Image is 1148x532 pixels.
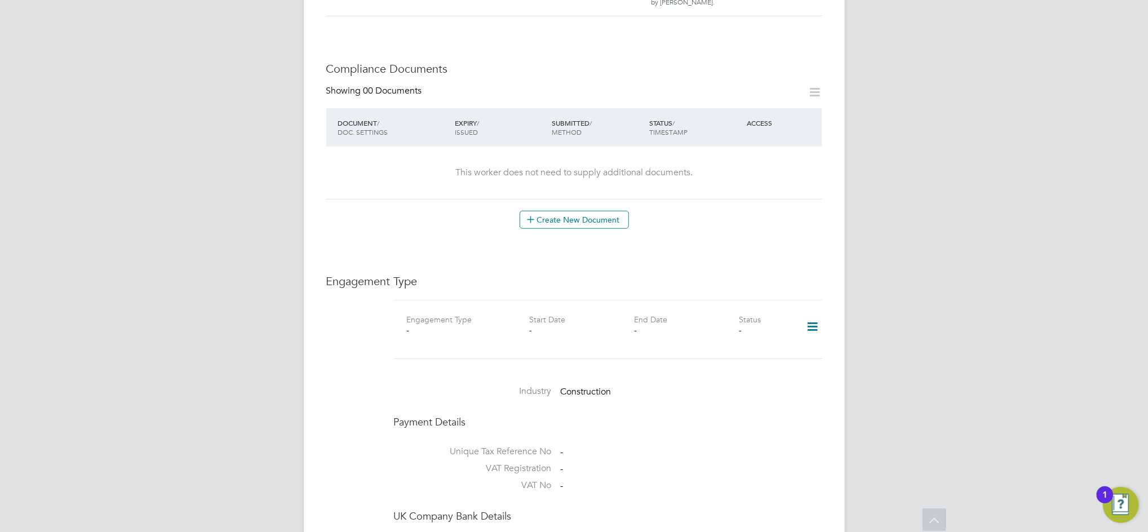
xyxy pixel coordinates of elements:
[649,127,688,136] span: TIMESTAMP
[561,386,611,397] span: Construction
[407,325,512,335] div: -
[590,118,592,127] span: /
[672,118,675,127] span: /
[529,314,565,325] label: Start Date
[561,447,564,458] span: -
[394,385,552,397] label: Industry
[378,118,380,127] span: /
[394,415,822,428] h4: Payment Details
[326,274,822,289] h3: Engagement Type
[338,167,811,179] div: This worker does not need to supply additional documents.
[364,85,422,96] span: 00 Documents
[646,113,744,142] div: STATUS
[529,325,634,335] div: -
[477,118,479,127] span: /
[634,314,667,325] label: End Date
[561,480,564,491] span: -
[326,85,424,97] div: Showing
[452,113,549,142] div: EXPIRY
[455,127,478,136] span: ISSUED
[394,446,552,458] label: Unique Tax Reference No
[338,127,388,136] span: DOC. SETTINGS
[561,463,564,475] span: -
[520,211,629,229] button: Create New Document
[634,325,739,335] div: -
[744,113,822,133] div: ACCESS
[549,113,647,142] div: SUBMITTED
[407,314,472,325] label: Engagement Type
[552,127,582,136] span: METHOD
[739,314,761,325] label: Status
[394,463,552,475] label: VAT Registration
[1102,495,1107,509] div: 1
[394,509,822,522] h4: UK Company Bank Details
[1103,487,1139,523] button: Open Resource Center, 1 new notification
[335,113,452,142] div: DOCUMENT
[326,61,822,76] h3: Compliance Documents
[739,325,791,335] div: -
[394,480,552,491] label: VAT No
